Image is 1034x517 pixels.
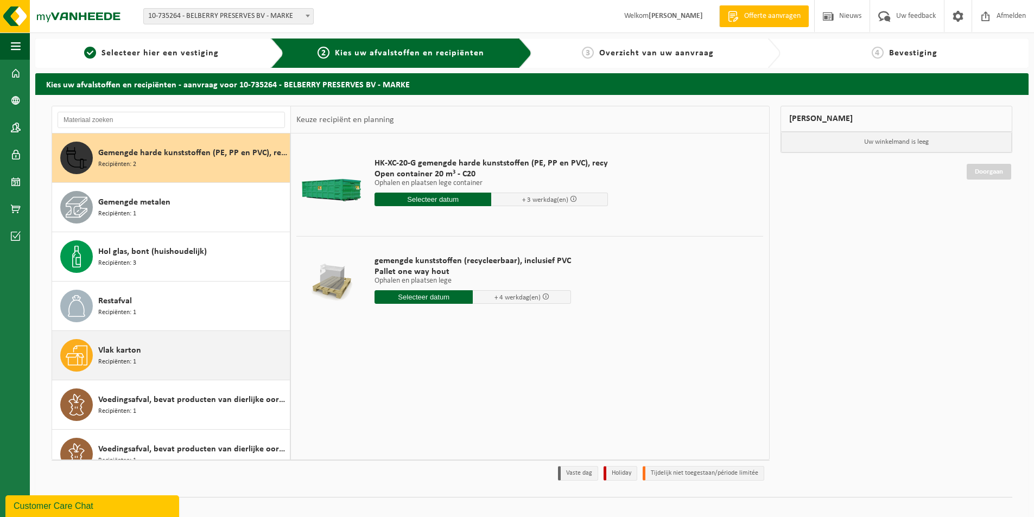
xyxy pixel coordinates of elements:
[781,106,1013,132] div: [PERSON_NAME]
[52,183,290,232] button: Gemengde metalen Recipiënten: 1
[98,357,136,367] span: Recipiënten: 1
[558,466,598,481] li: Vaste dag
[719,5,809,27] a: Offerte aanvragen
[375,277,571,285] p: Ophalen en plaatsen lege
[98,209,136,219] span: Recipiënten: 1
[98,393,287,406] span: Voedingsafval, bevat producten van dierlijke oorsprong, gemengde verpakking (exclusief glas), cat...
[291,106,399,133] div: Keuze recipiënt en planning
[318,47,329,59] span: 2
[375,256,571,266] span: gemengde kunststoffen (recycleerbaar), inclusief PVC
[41,47,262,60] a: 1Selecteer hier een vestiging
[375,266,571,277] span: Pallet one way hout
[741,11,803,22] span: Offerte aanvragen
[98,456,136,466] span: Recipiënten: 1
[144,9,313,24] span: 10-735264 - BELBERRY PRESERVES BV - MARKE
[375,180,608,187] p: Ophalen en plaatsen lege container
[52,380,290,430] button: Voedingsafval, bevat producten van dierlijke oorsprong, gemengde verpakking (exclusief glas), cat...
[643,466,764,481] li: Tijdelijk niet toegestaan/période limitée
[967,164,1011,180] a: Doorgaan
[604,466,637,481] li: Holiday
[52,331,290,380] button: Vlak karton Recipiënten: 1
[98,443,287,456] span: Voedingsafval, bevat producten van dierlijke oorsprong, gemengde verpakking (inclusief glas), cat...
[98,258,136,269] span: Recipiënten: 3
[98,344,141,357] span: Vlak karton
[494,294,541,301] span: + 4 werkdag(en)
[375,290,473,304] input: Selecteer datum
[102,49,219,58] span: Selecteer hier een vestiging
[649,12,703,20] strong: [PERSON_NAME]
[335,49,484,58] span: Kies uw afvalstoffen en recipiënten
[522,196,568,203] span: + 3 werkdag(en)
[52,232,290,282] button: Hol glas, bont (huishoudelijk) Recipiënten: 3
[872,47,884,59] span: 4
[98,196,170,209] span: Gemengde metalen
[781,132,1012,152] p: Uw winkelmand is leeg
[84,47,96,59] span: 1
[5,493,181,517] iframe: chat widget
[98,295,132,308] span: Restafval
[98,146,287,159] span: Gemengde harde kunststoffen (PE, PP en PVC), recycleerbaar (industrieel)
[52,282,290,331] button: Restafval Recipiënten: 1
[98,406,136,417] span: Recipiënten: 1
[143,8,314,24] span: 10-735264 - BELBERRY PRESERVES BV - MARKE
[375,169,608,180] span: Open container 20 m³ - C20
[375,158,608,169] span: HK-XC-20-G gemengde harde kunststoffen (PE, PP en PVC), recy
[52,430,290,478] button: Voedingsafval, bevat producten van dierlijke oorsprong, gemengde verpakking (inclusief glas), cat...
[375,193,491,206] input: Selecteer datum
[98,245,207,258] span: Hol glas, bont (huishoudelijk)
[599,49,714,58] span: Overzicht van uw aanvraag
[582,47,594,59] span: 3
[58,112,285,128] input: Materiaal zoeken
[98,159,136,170] span: Recipiënten: 2
[889,49,937,58] span: Bevestiging
[35,73,1029,94] h2: Kies uw afvalstoffen en recipiënten - aanvraag voor 10-735264 - BELBERRY PRESERVES BV - MARKE
[98,308,136,318] span: Recipiënten: 1
[52,133,290,183] button: Gemengde harde kunststoffen (PE, PP en PVC), recycleerbaar (industrieel) Recipiënten: 2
